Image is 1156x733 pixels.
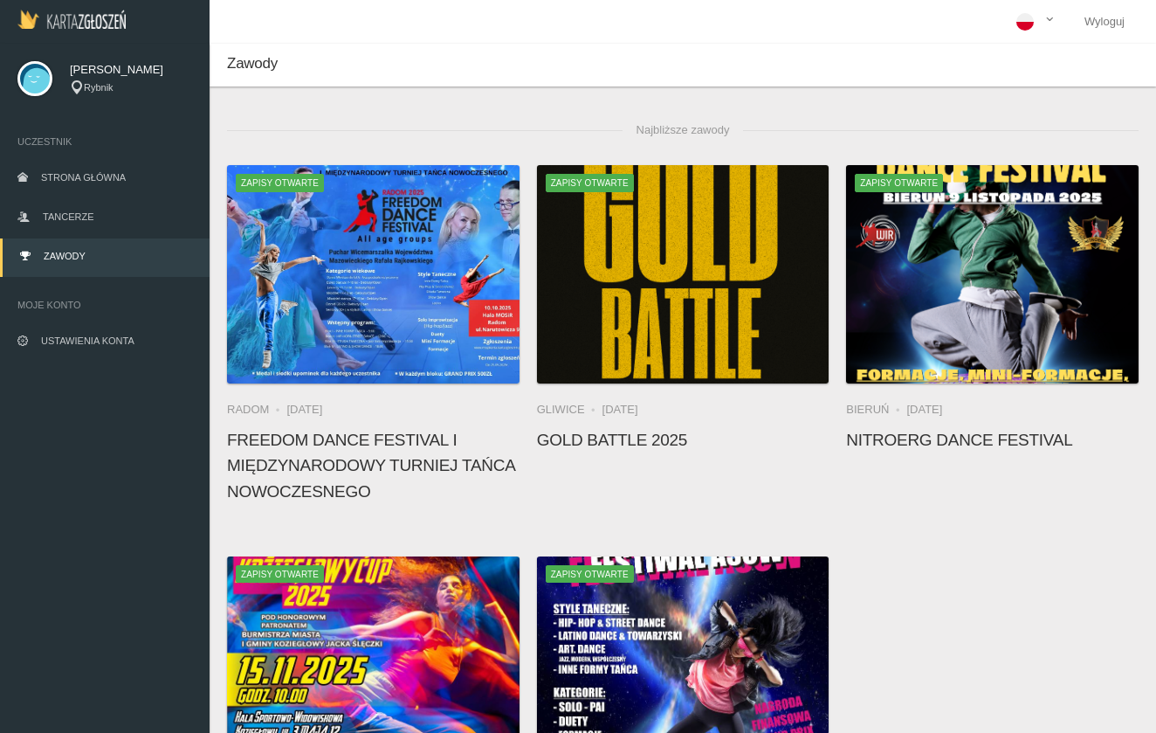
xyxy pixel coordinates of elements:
span: Zawody [44,251,86,261]
h4: Gold Battle 2025 [537,427,829,453]
span: Uczestnik [17,133,192,150]
h4: NitroErg Dance Festival [846,427,1139,453]
li: [DATE] [906,401,942,418]
img: Gold Battle 2025 [537,165,829,384]
span: Najbliższe zawody [623,113,744,148]
div: Rybnik [70,80,192,95]
span: Ustawienia konta [41,335,134,346]
span: Zapisy otwarte [546,565,634,583]
li: Radom [227,401,286,418]
a: FREEDOM DANCE FESTIVAL I Międzynarodowy Turniej Tańca NowoczesnegoZapisy otwarte [227,165,520,384]
img: NitroErg Dance Festival [846,165,1139,384]
li: Bieruń [846,401,906,418]
span: Tancerze [43,211,93,222]
img: FREEDOM DANCE FESTIVAL I Międzynarodowy Turniej Tańca Nowoczesnego [227,165,520,384]
li: [DATE] [286,401,322,418]
span: Zawody [227,55,278,72]
span: Zapisy otwarte [546,174,634,191]
span: Zapisy otwarte [855,174,943,191]
a: NitroErg Dance FestivalZapisy otwarte [846,165,1139,384]
span: Moje konto [17,296,192,314]
li: Gliwice [537,401,602,418]
span: Strona główna [41,172,126,183]
li: [DATE] [602,401,638,418]
span: Zapisy otwarte [236,565,324,583]
span: [PERSON_NAME] [70,61,192,79]
img: Logo [17,10,126,29]
img: svg [17,61,52,96]
a: Gold Battle 2025Zapisy otwarte [537,165,829,384]
h4: FREEDOM DANCE FESTIVAL I Międzynarodowy Turniej Tańca Nowoczesnego [227,427,520,504]
span: Zapisy otwarte [236,174,324,191]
